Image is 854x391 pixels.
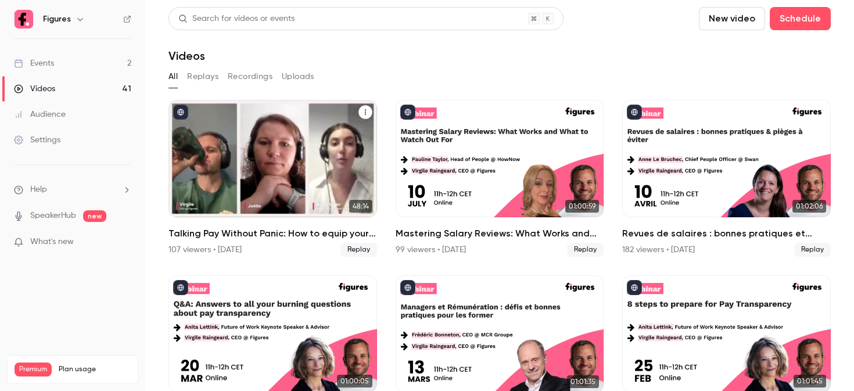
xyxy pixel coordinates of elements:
[117,237,131,247] iframe: Noticeable Trigger
[567,375,599,388] span: 01:01:35
[30,210,76,222] a: SpeakerHub
[400,105,415,120] button: published
[340,243,377,257] span: Replay
[622,100,831,257] a: 01:02:06Revues de salaires : bonnes pratiques et pièges à éviter182 viewers • [DATE]Replay
[187,67,218,86] button: Replays
[792,200,826,213] span: 01:02:06
[168,244,242,256] div: 107 viewers • [DATE]
[14,109,66,120] div: Audience
[168,7,831,384] section: Videos
[622,244,695,256] div: 182 viewers • [DATE]
[168,49,205,63] h1: Videos
[770,7,831,30] button: Schedule
[14,134,60,146] div: Settings
[59,365,131,374] span: Plan usage
[168,227,377,241] h2: Talking Pay Without Panic: How to equip your managers for the transparency shift
[794,375,826,388] span: 01:01:45
[794,243,831,257] span: Replay
[627,105,642,120] button: published
[43,13,71,25] h6: Figures
[567,243,604,257] span: Replay
[83,210,106,222] span: new
[349,200,372,213] span: 48:14
[30,184,47,196] span: Help
[622,227,831,241] h2: Revues de salaires : bonnes pratiques et pièges à éviter
[565,200,599,213] span: 01:00:59
[396,244,466,256] div: 99 viewers • [DATE]
[168,100,377,257] a: 48:14Talking Pay Without Panic: How to equip your managers for the transparency shift107 viewers ...
[282,67,314,86] button: Uploads
[622,100,831,257] li: Revues de salaires : bonnes pratiques et pièges à éviter
[14,184,131,196] li: help-dropdown-opener
[14,58,54,69] div: Events
[14,83,55,95] div: Videos
[173,105,188,120] button: published
[337,375,372,388] span: 01:00:05
[627,280,642,295] button: published
[178,13,295,25] div: Search for videos or events
[396,227,604,241] h2: Mastering Salary Reviews: What Works and What to Watch Out For
[396,100,604,257] li: Mastering Salary Reviews: What Works and What to Watch Out For
[30,236,74,248] span: What's new
[15,10,33,28] img: Figures
[396,100,604,257] a: 01:00:59Mastering Salary Reviews: What Works and What to Watch Out For99 viewers • [DATE]Replay
[400,280,415,295] button: published
[168,67,178,86] button: All
[228,67,272,86] button: Recordings
[699,7,765,30] button: New video
[173,280,188,295] button: published
[168,100,377,257] li: Talking Pay Without Panic: How to equip your managers for the transparency shift
[15,363,52,376] span: Premium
